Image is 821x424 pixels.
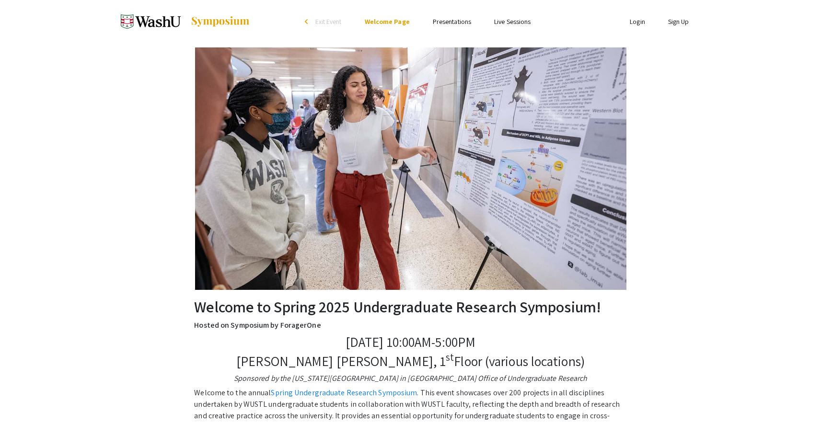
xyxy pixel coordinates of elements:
div: arrow_back_ios [305,19,311,24]
img: Spring 2025 Undergraduate Research Symposium [121,10,181,34]
iframe: Chat [7,381,41,417]
a: Live Sessions [494,17,531,26]
p: [PERSON_NAME] [PERSON_NAME], 1 Floor (various locations) [194,353,626,369]
a: Sign Up [668,17,689,26]
a: Spring 2025 Undergraduate Research Symposium [121,10,250,34]
img: Spring 2025 Undergraduate Research Symposium [195,47,626,290]
a: Presentations [433,17,471,26]
em: Sponsored by the [US_STATE][GEOGRAPHIC_DATA] in [GEOGRAPHIC_DATA] Office of Undergraduate Research [234,373,588,383]
p: [DATE] 10:00AM-5:00PM [194,334,626,350]
sup: st [446,351,454,364]
img: Symposium by ForagerOne [190,16,250,27]
h2: Welcome to Spring 2025 Undergraduate Research Symposium! [194,298,626,316]
a: Login [630,17,645,26]
p: Hosted on Symposium by ForagerOne [194,320,626,331]
span: Exit Event [315,17,342,26]
a: Spring Undergraduate Research Symposium [271,388,417,398]
a: Welcome Page [365,17,410,26]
